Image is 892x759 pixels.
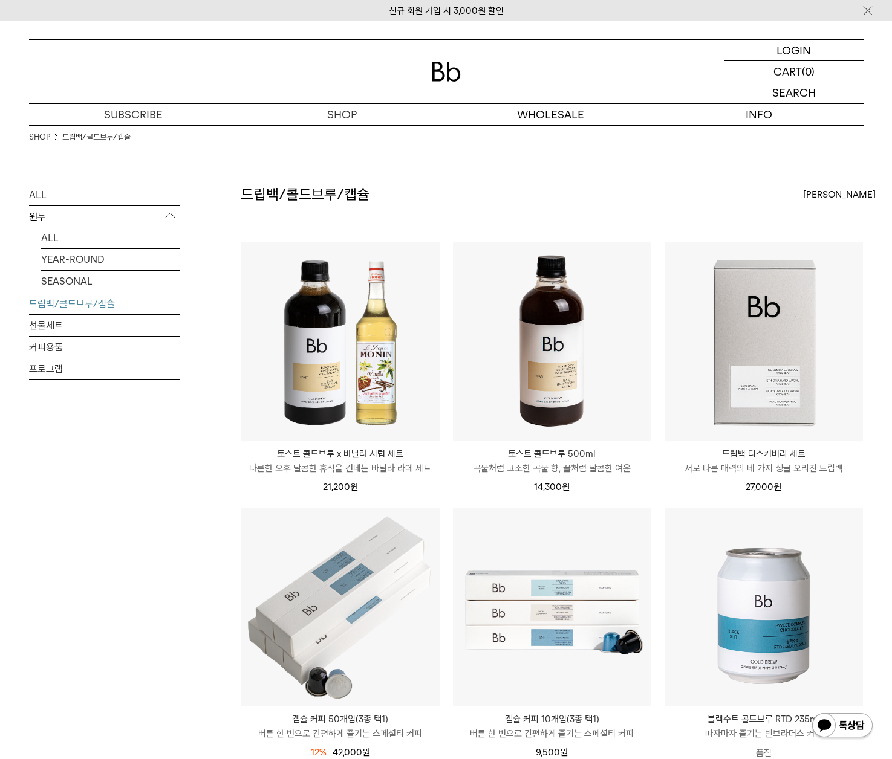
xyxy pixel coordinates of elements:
[432,62,461,82] img: 로고
[776,40,811,60] p: LOGIN
[665,447,863,461] p: 드립백 디스커버리 세트
[41,271,180,292] a: SEASONAL
[29,104,238,125] a: SUBSCRIBE
[665,712,863,726] p: 블랙수트 콜드브루 RTD 235ml
[241,447,440,461] p: 토스트 콜드브루 x 바닐라 시럽 세트
[29,206,180,228] p: 원두
[560,747,568,758] span: 원
[389,5,504,16] a: 신규 회원 가입 시 3,000원 할인
[29,358,180,379] a: 프로그램
[665,242,863,441] img: 드립백 디스커버리 세트
[241,726,440,741] p: 버튼 한 번으로 간편하게 즐기는 스페셜티 커피
[534,482,570,493] span: 14,300
[773,482,781,493] span: 원
[803,187,876,202] span: [PERSON_NAME]
[241,242,440,441] img: 토스트 콜드브루 x 바닐라 시럽 세트
[665,447,863,476] a: 드립백 디스커버리 세트 서로 다른 매력의 네 가지 싱글 오리진 드립백
[802,61,815,82] p: (0)
[41,249,180,270] a: YEAR-ROUND
[453,447,651,476] a: 토스트 콜드브루 500ml 곡물처럼 고소한 곡물 향, 꿀처럼 달콤한 여운
[323,482,358,493] span: 21,200
[241,712,440,741] a: 캡슐 커피 50개입(3종 택1) 버튼 한 번으로 간편하게 즐기는 스페셜티 커피
[29,337,180,358] a: 커피용품
[241,712,440,726] p: 캡슐 커피 50개입(3종 택1)
[238,104,446,125] a: SHOP
[746,482,781,493] span: 27,000
[453,447,651,461] p: 토스트 콜드브루 500ml
[772,82,816,103] p: SEARCH
[453,712,651,741] a: 캡슐 커피 10개입(3종 택1) 버튼 한 번으로 간편하게 즐기는 스페셜티 커피
[665,712,863,741] a: 블랙수트 콜드브루 RTD 235ml 따자마자 즐기는 빈브라더스 커피
[241,461,440,476] p: 나른한 오후 달콤한 휴식을 건네는 바닐라 라떼 세트
[241,447,440,476] a: 토스트 콜드브루 x 바닐라 시럽 세트 나른한 오후 달콤한 휴식을 건네는 바닐라 라떼 세트
[446,104,655,125] p: WHOLESALE
[773,61,802,82] p: CART
[665,726,863,741] p: 따자마자 즐기는 빈브라더스 커피
[665,461,863,476] p: 서로 다른 매력의 네 가지 싱글 오리진 드립백
[333,747,370,758] span: 42,000
[29,315,180,336] a: 선물세트
[62,131,131,143] a: 드립백/콜드브루/캡슐
[350,482,358,493] span: 원
[562,482,570,493] span: 원
[241,508,440,706] img: 캡슐 커피 50개입(3종 택1)
[665,508,863,706] img: 블랙수트 콜드브루 RTD 235ml
[453,726,651,741] p: 버튼 한 번으로 간편하게 즐기는 스페셜티 커피
[241,184,369,205] h2: 드립백/콜드브루/캡슐
[655,104,864,125] p: INFO
[29,293,180,314] a: 드립백/콜드브루/캡슐
[724,40,864,61] a: LOGIN
[536,747,568,758] span: 9,500
[453,508,651,706] img: 캡슐 커피 10개입(3종 택1)
[811,712,874,741] img: 카카오톡 채널 1:1 채팅 버튼
[453,461,651,476] p: 곡물처럼 고소한 곡물 향, 꿀처럼 달콤한 여운
[453,712,651,726] p: 캡슐 커피 10개입(3종 택1)
[41,227,180,248] a: ALL
[29,184,180,205] a: ALL
[362,747,370,758] span: 원
[29,131,50,143] a: SHOP
[453,242,651,441] img: 토스트 콜드브루 500ml
[724,61,864,82] a: CART (0)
